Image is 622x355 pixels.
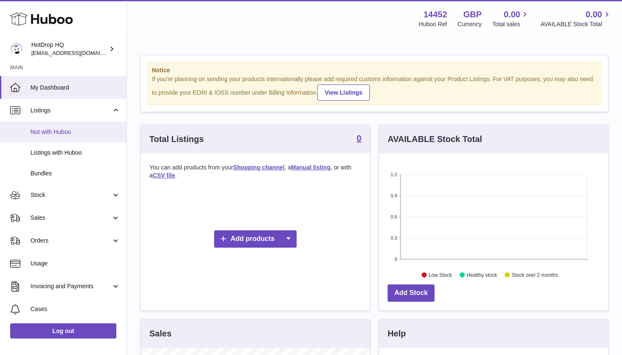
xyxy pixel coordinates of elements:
[153,172,175,179] a: CSV file
[419,20,447,28] div: Huboo Ref
[152,75,597,101] div: If you're planning on sending your products internationally please add required customs informati...
[10,43,23,55] img: Abbasrfa22@gmail.com
[391,193,397,198] text: 0.9
[429,272,452,278] text: Low Stock
[30,214,111,222] span: Sales
[391,235,397,240] text: 0.3
[31,41,107,57] div: HotDrop HQ
[30,128,120,136] span: Not with Huboo
[463,9,482,20] strong: GBP
[512,272,558,278] text: Stock over 2 months
[10,323,116,339] a: Log out
[214,230,297,248] a: Add products
[30,84,120,92] span: My Dashboard
[424,9,447,20] strong: 14452
[492,9,530,28] a: 0.00 Total sales
[30,259,120,268] span: Usage
[467,272,498,278] text: Healthy stock
[152,66,597,74] strong: Notice
[540,9,612,28] a: 0.00 AVAILABLE Stock Total
[30,191,111,199] span: Stock
[391,172,397,177] text: 1.2
[388,134,482,145] h3: AVAILABLE Stock Total
[149,328,171,339] h3: Sales
[317,85,369,101] a: View Listings
[30,282,111,290] span: Invoicing and Payments
[149,164,361,180] p: You can add products from your , a , or with a .
[394,257,397,262] text: 0
[492,20,530,28] span: Total sales
[388,328,406,339] h3: Help
[149,134,204,145] h3: Total Listings
[30,106,111,115] span: Listings
[30,237,111,245] span: Orders
[388,284,435,302] a: Add Stock
[357,134,361,144] a: 0
[30,169,120,177] span: Bundles
[30,149,120,157] span: Listings with Huboo
[233,164,284,171] a: Shopping channel
[291,164,330,171] a: Manual listing
[540,20,612,28] span: AVAILABLE Stock Total
[30,305,120,313] span: Cases
[391,214,397,219] text: 0.6
[504,9,520,20] span: 0.00
[357,134,361,142] strong: 0
[586,9,602,20] span: 0.00
[458,20,482,28] div: Currency
[31,49,124,56] span: [EMAIL_ADDRESS][DOMAIN_NAME]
